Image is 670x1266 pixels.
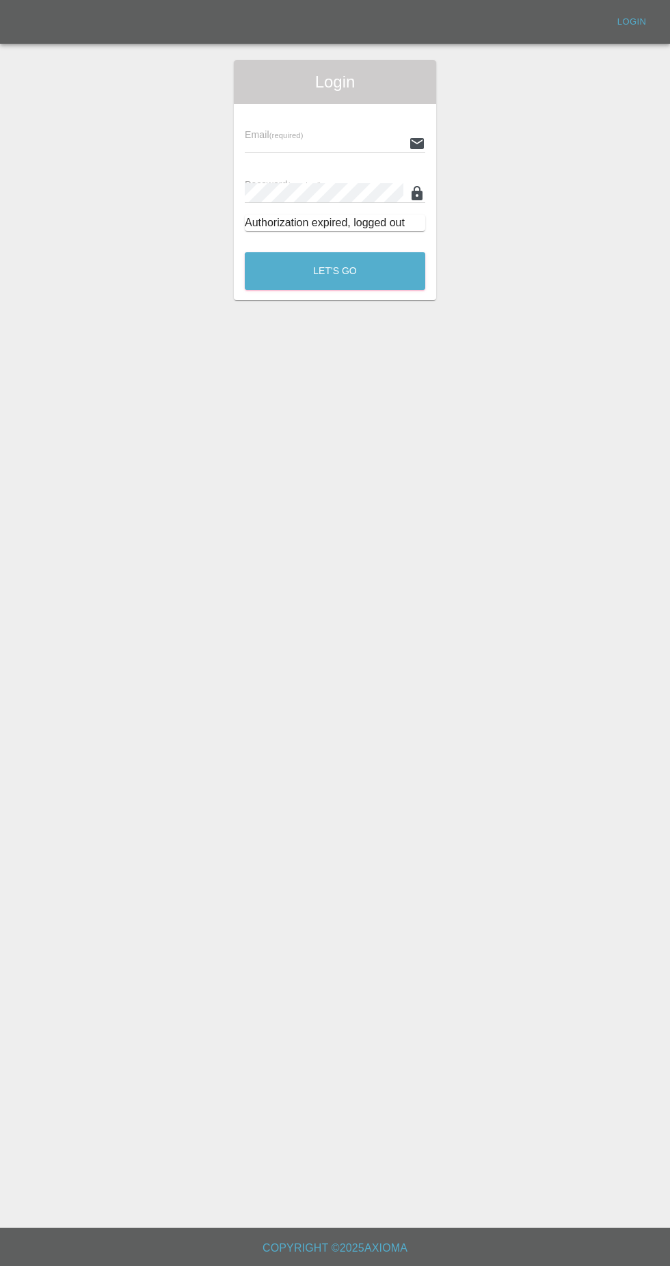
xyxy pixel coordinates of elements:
[245,215,425,231] div: Authorization expired, logged out
[245,179,321,190] span: Password
[269,131,304,139] small: (required)
[11,1239,659,1258] h6: Copyright © 2025 Axioma
[610,12,654,33] a: Login
[288,181,322,189] small: (required)
[245,71,425,93] span: Login
[245,129,303,140] span: Email
[245,252,425,290] button: Let's Go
